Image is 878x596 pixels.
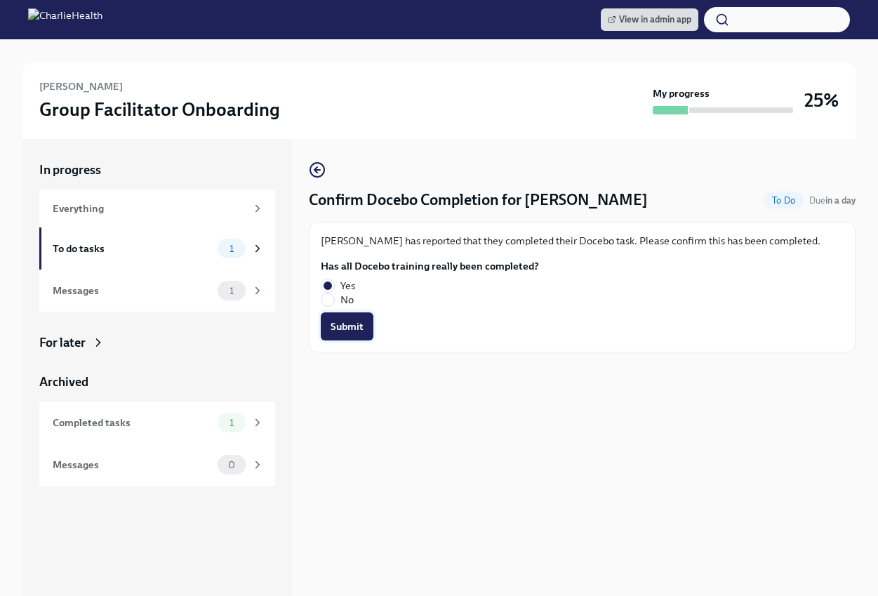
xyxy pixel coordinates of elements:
span: 1 [221,418,242,428]
h3: Group Facilitator Onboarding [39,97,280,122]
a: Everything [39,190,275,227]
img: CharlieHealth [28,8,102,31]
span: View in admin app [608,13,691,27]
div: For later [39,334,86,351]
div: Messages [53,283,212,298]
div: Everything [53,201,246,216]
span: 0 [220,460,244,470]
span: To Do [764,195,804,206]
span: Yes [340,279,355,293]
div: Messages [53,457,212,472]
strong: My progress [653,86,710,100]
span: No [340,293,354,307]
span: 1 [221,244,242,254]
h3: 25% [804,88,839,113]
span: Due [809,195,856,206]
strong: in a day [825,195,856,206]
span: 1 [221,286,242,296]
a: View in admin app [601,8,698,31]
a: In progress [39,161,275,178]
a: Completed tasks1 [39,402,275,444]
a: Messages0 [39,444,275,486]
h4: Confirm Docebo Completion for [PERSON_NAME] [309,190,648,211]
span: Submit [331,319,364,333]
button: Submit [321,312,373,340]
h6: [PERSON_NAME] [39,79,123,94]
a: Messages1 [39,270,275,312]
div: To do tasks [53,241,212,256]
a: Archived [39,373,275,390]
label: Has all Docebo training really been completed? [321,259,539,273]
a: For later [39,334,275,351]
a: To do tasks1 [39,227,275,270]
div: Completed tasks [53,415,212,430]
p: [PERSON_NAME] has reported that they completed their Docebo task. Please confirm this has been co... [321,234,844,248]
span: October 2nd, 2025 09:00 [809,194,856,207]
